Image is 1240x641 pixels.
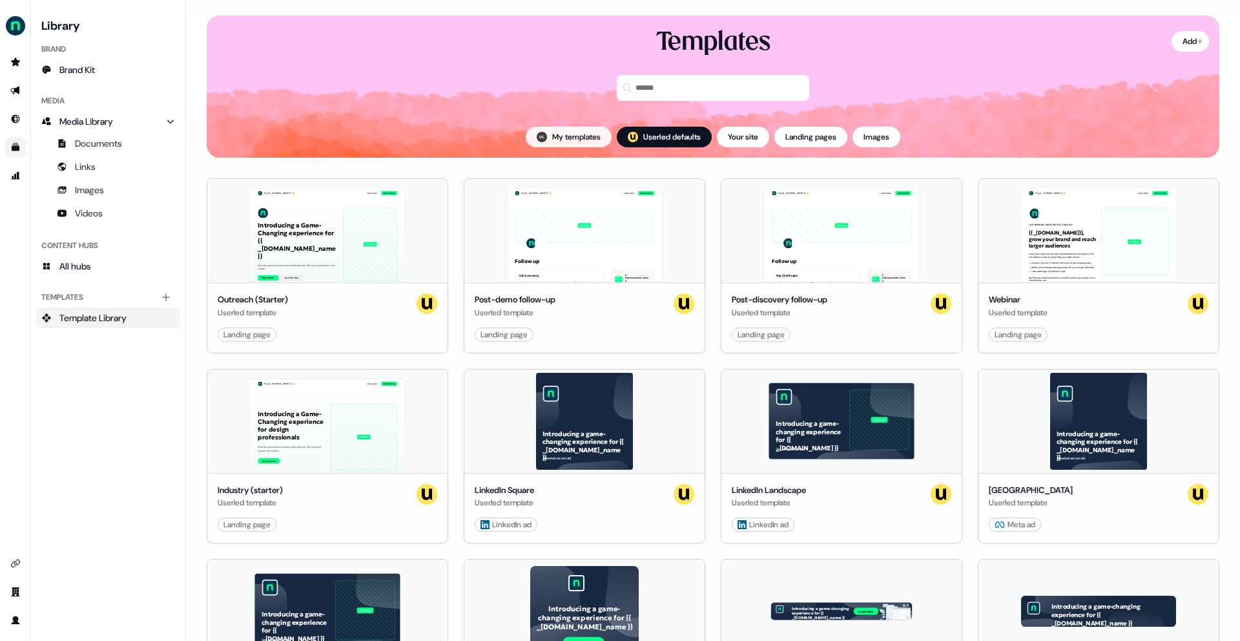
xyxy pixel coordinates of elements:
[5,137,26,158] a: Go to templates
[732,293,827,306] div: Post-discovery follow-up
[732,496,806,509] div: Userled template
[5,553,26,574] a: Go to integrations
[36,111,180,132] a: Media Library
[36,156,180,177] a: Links
[36,256,180,277] a: All hubs
[1172,31,1209,52] button: Add
[36,39,180,59] div: Brand
[207,369,448,544] button: Hey {{ _[DOMAIN_NAME] }} 👋Learn moreBook a demoIntroducing a Game-Changing experience for design ...
[475,293,555,306] div: Post-demo follow-up
[223,328,271,341] div: Landing page
[36,133,180,154] a: Documents
[75,184,104,196] span: Images
[1188,484,1208,505] img: userled logo
[995,328,1042,341] div: Landing page
[5,80,26,101] a: Go to outbound experience
[774,127,847,147] button: Landing pages
[721,178,962,353] button: Hey {{ _[DOMAIN_NAME] }} 👋Learn moreBook a demoYour imageFollow upKey Challenges Breaking down co...
[223,518,271,531] div: Landing page
[218,293,288,306] div: Outreach (Starter)
[5,52,26,72] a: Go to prospects
[480,518,532,531] div: LinkedIn ad
[36,308,180,328] a: Template Library
[852,127,900,147] button: Images
[628,132,638,142] img: userled logo
[475,484,534,497] div: LinkedIn Square
[5,610,26,631] a: Go to profile
[931,293,951,314] img: userled logo
[738,328,785,341] div: Landing page
[978,178,1219,353] button: Hey {{ _[DOMAIN_NAME] }} 👋Learn moreBook a demoLIVE WEBINAR | [DATE] 1PM EST | 10AM PST{{ _[DOMAI...
[218,496,283,509] div: Userled template
[475,496,534,509] div: Userled template
[732,484,806,497] div: LinkedIn Landscape
[5,582,26,602] a: Go to team
[526,127,612,147] button: My templates
[59,260,91,273] span: All hubs
[36,59,180,80] a: Brand Kit
[674,293,694,314] img: userled logo
[75,160,96,173] span: Links
[480,328,528,341] div: Landing page
[75,137,122,150] span: Documents
[5,165,26,186] a: Go to attribution
[721,369,962,544] button: Introducing a game-changing experience for {{ _[DOMAIN_NAME] }}See what we can do!Your imageLinke...
[989,484,1073,497] div: [GEOGRAPHIC_DATA]
[989,306,1048,319] div: Userled template
[36,16,180,34] h3: Library
[931,484,951,505] img: userled logo
[628,132,638,142] div: ;
[36,180,180,200] a: Images
[36,235,180,256] div: Content Hubs
[1188,293,1208,314] img: userled logo
[464,178,705,353] button: Hey {{ _[DOMAIN_NAME] }} 👋Learn moreBook a demoYour imageFollow upCall summary Understand what cu...
[617,127,712,147] button: userled logo;Userled defaults
[207,178,448,353] button: Hey {{ _[DOMAIN_NAME] }} 👋Learn moreBook a demoIntroducing a Game-Changing experience for {{ _[DO...
[674,484,694,505] img: userled logo
[464,369,705,544] button: Introducing a game-changing experience for {{ _[DOMAIN_NAME]_name }}See what we can do!LinkedIn S...
[218,484,283,497] div: Industry (starter)
[36,203,180,224] a: Videos
[218,306,288,319] div: Userled template
[36,287,180,308] div: Templates
[537,132,547,142] img: Megan
[995,518,1035,531] div: Meta ad
[475,306,555,319] div: Userled template
[75,207,103,220] span: Videos
[989,293,1048,306] div: Webinar
[732,306,827,319] div: Userled template
[36,90,180,111] div: Media
[59,311,127,324] span: Template Library
[417,484,437,505] img: userled logo
[738,518,789,531] div: LinkedIn ad
[417,293,437,314] img: userled logo
[59,115,113,128] span: Media Library
[59,63,95,76] span: Brand Kit
[5,109,26,129] a: Go to Inbound
[717,127,769,147] button: Your site
[989,496,1073,509] div: Userled template
[978,369,1219,544] button: Introducing a game-changing experience for {{ _[DOMAIN_NAME]_name }}See what we can do![GEOGRAPHI...
[656,26,770,59] div: Templates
